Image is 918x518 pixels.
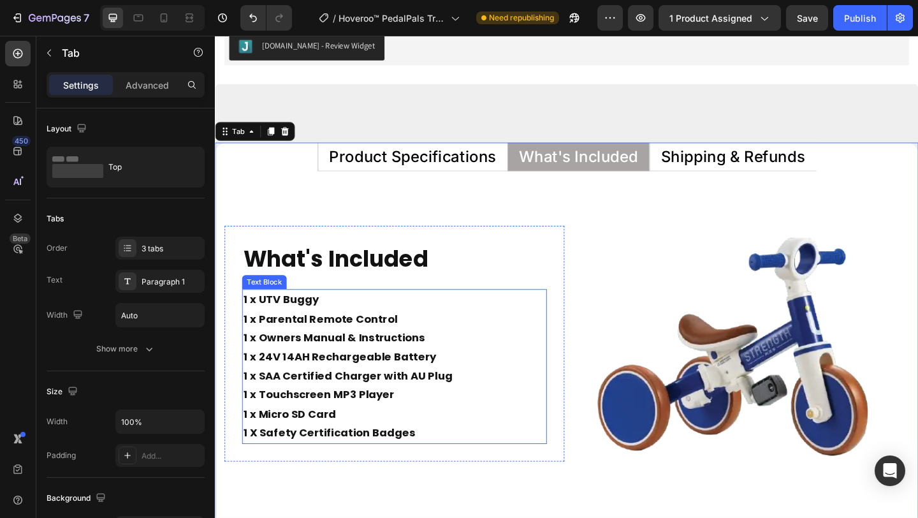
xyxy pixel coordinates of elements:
[108,152,186,182] div: Top
[331,123,460,140] p: What's Included
[142,276,201,288] div: Paragraph 1
[47,450,76,461] div: Padding
[10,233,31,244] div: Beta
[25,4,41,19] img: Judgeme.png
[333,11,336,25] span: /
[5,5,95,31] button: 7
[240,5,292,31] div: Undo/Redo
[116,410,204,433] input: Auto
[875,455,905,486] div: Open Intercom Messenger
[659,5,781,31] button: 1 product assigned
[32,262,75,274] div: Text Block
[786,5,828,31] button: Save
[47,383,80,401] div: Size
[29,226,361,260] h2: What's Included
[215,36,918,518] iframe: Design area
[47,274,62,286] div: Text
[51,4,174,17] div: [DOMAIN_NAME] - Review Widget
[844,11,876,25] div: Publish
[31,424,217,440] strong: 1 X Safety Certification Badges
[124,123,306,140] p: Product Specifications
[47,337,205,360] button: Show more
[797,13,818,24] span: Save
[47,242,68,254] div: Order
[62,45,170,61] p: Tab
[47,416,68,427] div: Width
[16,98,34,110] div: Tab
[485,123,642,140] p: Shipping & Refunds
[84,10,89,26] p: 7
[47,307,85,324] div: Width
[126,78,169,92] p: Advanced
[31,277,360,422] p: 1 x UTV Buggy 1 x Parental Remote Control 1 x Owners Manual & Instructions 1 x 24V 14AH Rechargea...
[12,136,31,146] div: 450
[489,12,554,24] span: Need republishing
[96,343,156,355] div: Show more
[142,243,201,255] div: 3 tabs
[63,78,99,92] p: Settings
[142,450,201,462] div: Add...
[669,11,752,25] span: 1 product assigned
[339,11,446,25] span: Hoveroo™ PedalPals Trike
[833,5,887,31] button: Publish
[47,490,108,507] div: Background
[47,121,89,138] div: Layout
[47,213,64,225] div: Tabs
[116,304,204,327] input: Auto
